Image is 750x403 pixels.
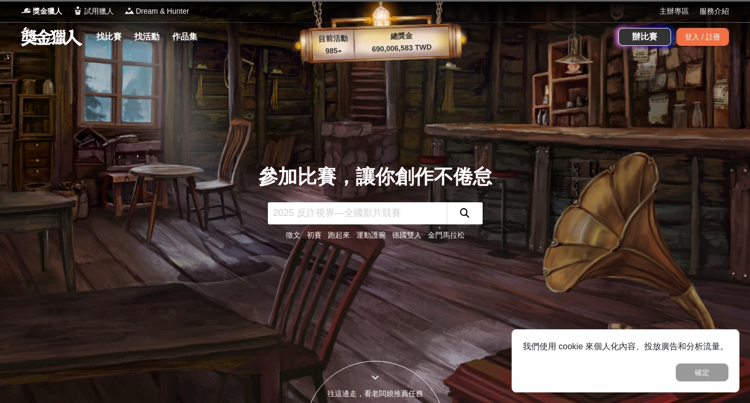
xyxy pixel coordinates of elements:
[312,33,354,45] p: 目前活動
[676,363,728,381] button: 確定
[312,45,355,57] p: 985 ▴
[392,231,422,239] a: 德國雙人
[92,30,126,44] a: 找比賽
[73,5,83,16] img: Logo
[124,5,135,16] img: Logo
[699,6,729,17] a: 服務介紹
[286,231,301,239] a: 徵文
[356,231,386,239] a: 運動護腕
[618,28,671,46] a: 辦比賽
[354,41,449,55] p: 690,006,583 TWD
[328,231,350,239] a: 跑起來
[428,231,465,239] a: 金門馬拉松
[84,6,114,17] span: 試用獵人
[21,6,62,17] a: Logo獎金獵人
[354,29,449,43] p: 總獎金
[258,162,492,192] div: 參加比賽，讓你創作不倦怠
[136,6,189,17] span: Dream & Hunter
[21,5,32,16] img: Logo
[73,6,114,17] a: Logo試用獵人
[268,202,447,224] input: 2025 反詐視界—全國影片競賽
[130,30,164,44] a: 找活動
[305,388,446,399] div: 往這邊走，看老闆娘推薦任務
[168,30,202,44] a: 作品集
[124,6,189,17] a: LogoDream & Hunter
[523,342,728,351] span: 我們使用 cookie 來個人化內容、投放廣告和分析流量。
[659,6,689,17] a: 主辦專區
[676,28,729,46] div: 登入 / 註冊
[307,231,322,239] a: 初賽
[33,6,62,17] span: 獎金獵人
